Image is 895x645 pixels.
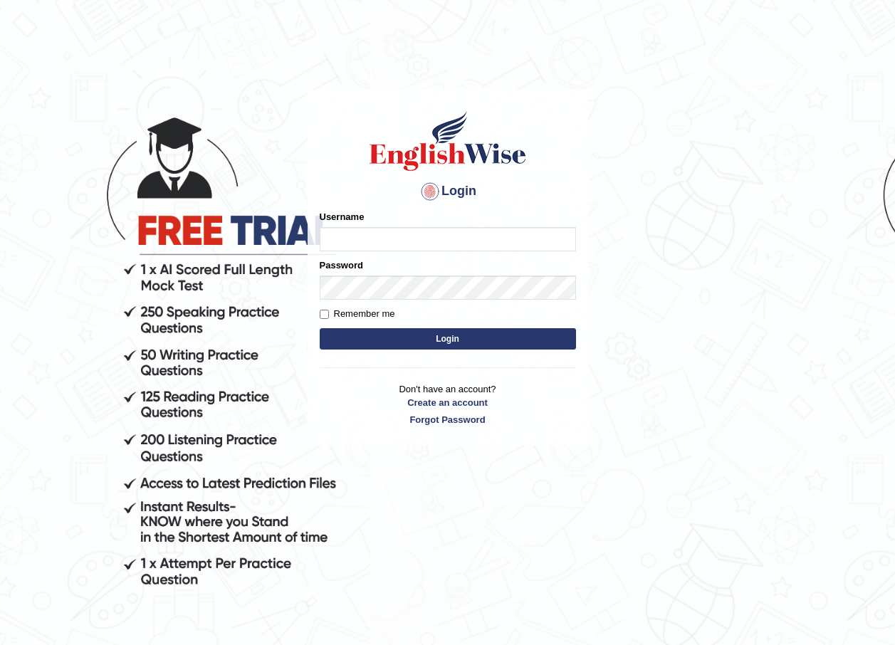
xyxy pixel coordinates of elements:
img: Logo of English Wise sign in for intelligent practice with AI [367,109,529,173]
button: Login [320,328,576,350]
input: Remember me [320,310,329,319]
h4: Login [320,180,576,203]
p: Don't have an account? [320,382,576,426]
label: Remember me [320,307,395,321]
label: Password [320,258,363,272]
label: Username [320,210,365,224]
a: Forgot Password [320,413,576,426]
a: Create an account [320,396,576,409]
